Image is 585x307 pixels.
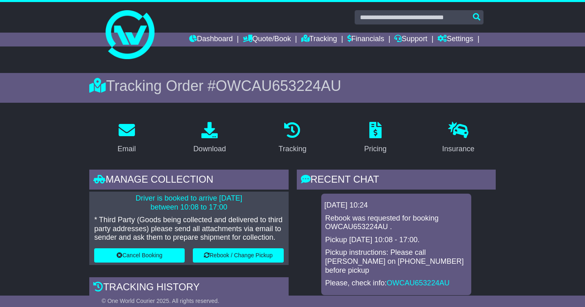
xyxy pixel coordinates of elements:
p: Driver is booked to arrive [DATE] between 10:08 to 17:00 [94,194,283,212]
a: Quote/Book [243,33,291,46]
p: * Third Party (Goods being collected and delivered to third party addresses) please send all atta... [94,216,283,242]
a: Tracking [301,33,337,46]
button: Cancel Booking [94,248,185,263]
div: Tracking Order # [89,77,496,95]
div: RECENT CHAT [297,170,496,192]
button: Rebook / Change Pickup [193,248,283,263]
p: Pickup instructions: Please call [PERSON_NAME] on [PHONE_NUMBER] before pickup [325,248,467,275]
p: Rebook was requested for booking OWCAU653224AU . [325,214,467,232]
a: Download [188,119,231,157]
a: OWCAU653224AU [387,279,450,287]
p: Please, check info: [325,279,467,288]
div: [DATE] 10:24 [325,201,468,210]
div: Manage collection [89,170,288,192]
a: Support [394,33,427,46]
a: Pricing [359,119,392,157]
div: Tracking [278,144,306,155]
div: Tracking history [89,277,288,299]
a: Financials [347,33,384,46]
a: Insurance [437,119,480,157]
a: Dashboard [189,33,233,46]
a: Tracking [273,119,311,157]
p: Pickup [DATE] 10:08 - 17:00. [325,236,467,245]
div: Insurance [442,144,475,155]
a: Email [112,119,141,157]
span: © One World Courier 2025. All rights reserved. [102,298,219,304]
span: OWCAU653224AU [216,77,341,94]
div: Pricing [364,144,386,155]
a: Settings [437,33,473,46]
div: Download [193,144,226,155]
div: Email [117,144,136,155]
